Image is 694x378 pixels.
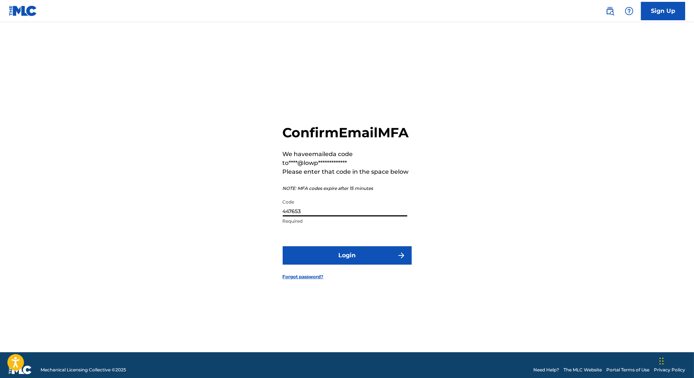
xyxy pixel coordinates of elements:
[625,7,634,15] img: help
[9,365,32,374] img: logo
[283,167,412,176] p: Please enter that code in the space below
[397,251,406,260] img: f7272a7cc735f4ea7f67.svg
[564,367,602,373] a: The MLC Website
[283,246,412,265] button: Login
[9,6,37,16] img: MLC Logo
[622,4,637,18] div: Help
[659,350,664,372] div: Drag
[606,7,614,15] img: search
[283,124,412,141] h2: Confirm Email MFA
[41,367,126,373] span: Mechanical Licensing Collective © 2025
[657,343,694,378] iframe: Chat Widget
[283,185,412,192] p: NOTE: MFA codes expire after 15 minutes
[603,4,617,18] a: Public Search
[606,367,649,373] a: Portal Terms of Use
[533,367,559,373] a: Need Help?
[283,218,407,225] p: Required
[654,367,685,373] a: Privacy Policy
[641,2,685,20] a: Sign Up
[283,273,324,280] a: Forgot password?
